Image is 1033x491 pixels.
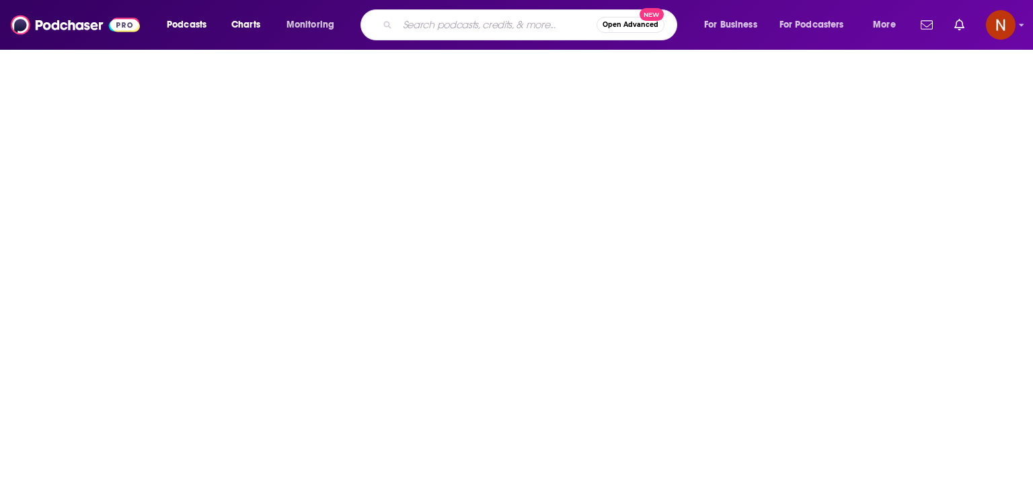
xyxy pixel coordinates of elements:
input: Search podcasts, credits, & more... [397,14,597,36]
span: Logged in as AdelNBM [986,10,1016,40]
button: open menu [157,14,224,36]
span: Charts [231,15,260,34]
span: For Podcasters [779,15,844,34]
button: Open AdvancedNew [597,17,664,33]
a: Show notifications dropdown [915,13,938,36]
span: For Business [704,15,757,34]
span: Open Advanced [603,22,658,28]
button: open menu [864,14,913,36]
span: New [640,8,664,21]
span: More [873,15,896,34]
img: User Profile [986,10,1016,40]
button: open menu [277,14,352,36]
button: open menu [695,14,774,36]
span: Monitoring [286,15,334,34]
a: Charts [223,14,268,36]
a: Show notifications dropdown [949,13,970,36]
div: Search podcasts, credits, & more... [373,9,690,40]
button: open menu [771,14,864,36]
span: Podcasts [167,15,206,34]
img: Podchaser - Follow, Share and Rate Podcasts [11,12,140,38]
button: Show profile menu [986,10,1016,40]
